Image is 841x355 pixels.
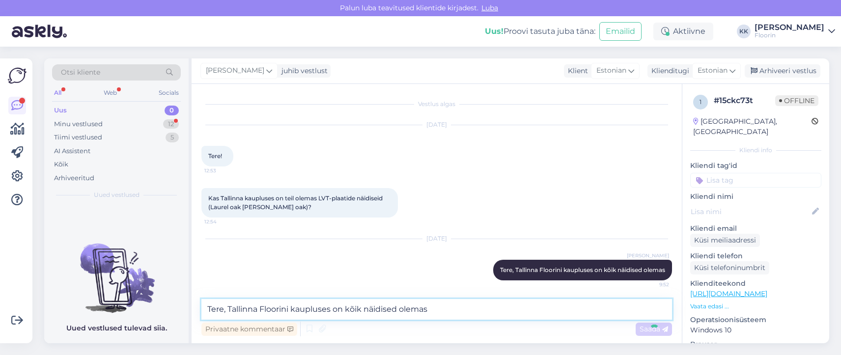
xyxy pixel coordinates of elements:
div: [GEOGRAPHIC_DATA], [GEOGRAPHIC_DATA] [693,116,812,137]
span: [PERSON_NAME] [627,252,669,259]
div: 5 [166,133,179,142]
p: Kliendi tag'id [690,161,821,171]
div: Klienditugi [647,66,689,76]
p: Uued vestlused tulevad siia. [66,323,167,333]
div: # 15ckc73t [714,95,775,107]
div: Vestlus algas [201,100,672,109]
div: Floorin [755,31,824,39]
div: Küsi telefoninumbrit [690,261,769,274]
span: Otsi kliente [61,67,100,78]
div: Tiimi vestlused [54,133,102,142]
span: Tere! [208,152,222,160]
span: Offline [775,95,818,106]
input: Lisa nimi [691,206,810,217]
span: Estonian [698,65,728,76]
div: Arhiveeri vestlus [745,64,820,78]
div: Kõik [54,160,68,169]
p: Windows 10 [690,325,821,335]
span: Estonian [596,65,626,76]
div: Arhiveeritud [54,173,94,183]
div: Küsi meiliaadressi [690,234,760,247]
input: Lisa tag [690,173,821,188]
div: [DATE] [201,234,672,243]
div: [DATE] [201,120,672,129]
span: Uued vestlused [94,191,140,199]
span: 9:52 [632,281,669,288]
p: Kliendi nimi [690,191,821,202]
a: [URL][DOMAIN_NAME] [690,289,767,298]
div: Proovi tasuta juba täna: [485,26,595,37]
div: Minu vestlused [54,119,103,129]
p: Brauser [690,339,821,350]
span: Kas Tallinna kaupluses on teil olemas LVT-plaatide näidiseid (Laurel oak [PERSON_NAME] oak)? [208,194,384,211]
a: [PERSON_NAME]Floorin [755,24,835,39]
p: Kliendi email [690,223,821,234]
div: 0 [165,106,179,115]
div: AI Assistent [54,146,90,156]
span: 1 [700,98,701,106]
div: Socials [157,86,181,99]
p: Kliendi telefon [690,251,821,261]
div: Kliendi info [690,146,821,155]
span: 12:54 [204,218,241,225]
div: Web [102,86,119,99]
span: Tere, Tallinna Floorini kaupluses on kõik näidised olemas [500,266,665,273]
p: Operatsioonisüsteem [690,315,821,325]
span: [PERSON_NAME] [206,65,264,76]
button: Emailid [599,22,642,41]
p: Klienditeekond [690,278,821,289]
b: Uus! [485,27,504,36]
img: No chats [44,226,189,314]
div: All [52,86,63,99]
div: Klient [564,66,588,76]
div: 12 [163,119,179,129]
span: Luba [478,3,501,12]
div: KK [737,25,751,38]
div: Aktiivne [653,23,713,40]
span: 12:53 [204,167,241,174]
p: Vaata edasi ... [690,302,821,311]
img: Askly Logo [8,66,27,85]
div: [PERSON_NAME] [755,24,824,31]
div: Uus [54,106,67,115]
div: juhib vestlust [278,66,328,76]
